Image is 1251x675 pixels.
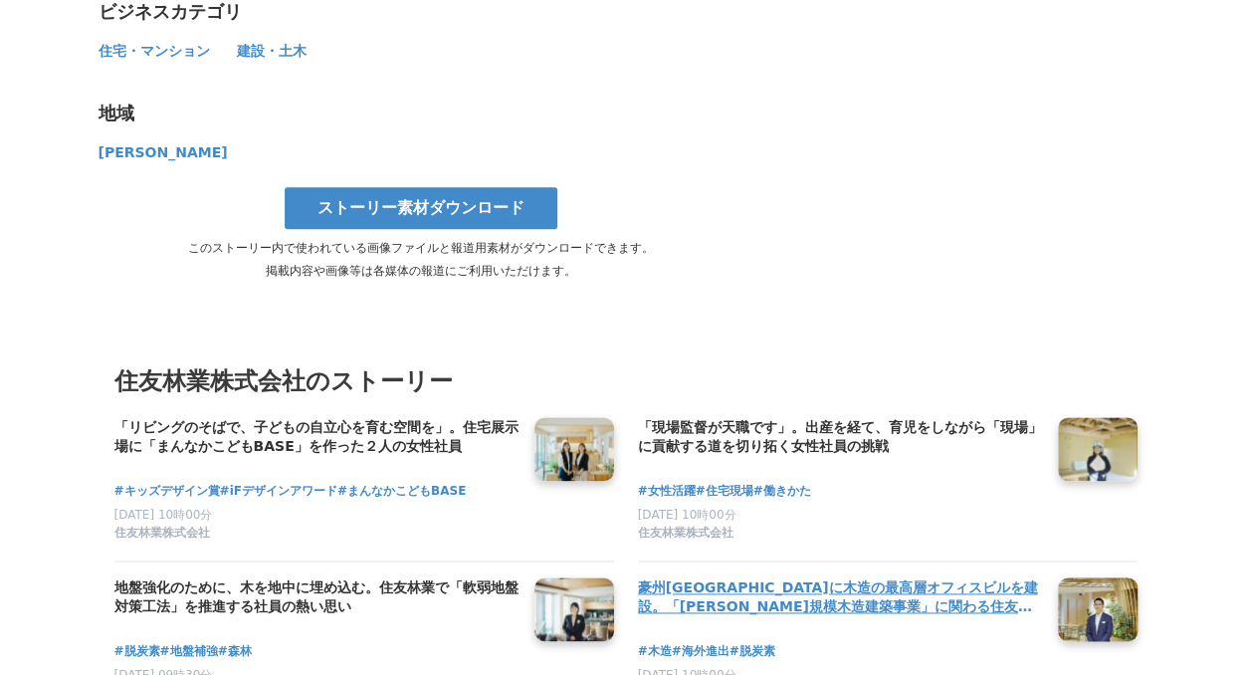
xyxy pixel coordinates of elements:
[114,417,519,459] a: 「リビングのそばで、子どもの自立心を育む空間を」。住宅展示場に「まんなかこどもBASE」を作った２人の女性社員
[638,577,1042,619] a: 豪州[GEOGRAPHIC_DATA]に木造の最高層オフィスビルを建設。「[PERSON_NAME]規模木造建築事業」に関わる住友林業社員のキャリアと展望
[114,525,519,545] a: 住友林業株式会社
[696,482,753,501] a: #住宅現場
[753,482,811,501] a: #働きかた
[114,525,210,542] span: 住友林業株式会社
[99,148,228,159] a: [PERSON_NAME]
[638,577,1042,618] h4: 豪州[GEOGRAPHIC_DATA]に木造の最高層オフィスビルを建設。「[PERSON_NAME]規模木造建築事業」に関わる住友林業社員のキャリアと展望
[114,577,519,618] h4: 地盤強化のために、木を地中に埋め込む。住友林業で「軟弱地盤対策工法」を推進する社員の熱い思い
[114,577,519,619] a: 地盤強化のために、木を地中に埋め込む。住友林業で「軟弱地盤対策工法」を推進する社員の熱い思い
[114,362,1138,400] h3: 住友林業株式会社のストーリー
[237,43,307,59] span: 建設・土木
[114,482,220,501] a: #キッズデザイン賞
[99,237,743,281] p: このストーリー内で使われている画像ファイルと報道用素材がダウンロードできます。 掲載内容や画像等は各媒体の報道にご利用いただけます。
[220,482,337,501] a: #iFデザインアワード
[337,482,466,501] a: #まんなかこどもBASE
[237,47,307,58] a: 建設・土木
[218,642,252,661] a: #森林
[638,417,1042,458] h4: 「現場監督が天職です」。出産を経て、育児をしながら「現場」に貢献する道を切り拓く女性社員の挑戦
[114,642,160,661] a: #脱炭素
[114,417,519,458] h4: 「リビングのそばで、子どもの自立心を育む空間を」。住宅展示場に「まんなかこどもBASE」を作った２人の女性社員
[99,102,735,125] div: 地域
[638,525,1042,545] a: 住友林業株式会社
[638,525,733,542] span: 住友林業株式会社
[638,642,672,661] a: #木造
[672,642,730,661] a: #海外進出
[730,642,775,661] a: #脱炭素
[160,642,218,661] a: #地盤補強
[638,417,1042,459] a: 「現場監督が天職です」。出産を経て、育児をしながら「現場」に貢献する道を切り拓く女性社員の挑戦
[99,144,228,160] span: [PERSON_NAME]
[285,187,557,229] a: ストーリー素材ダウンロード
[114,508,213,522] span: [DATE] 10時00分
[99,47,213,58] a: 住宅・マンション
[99,43,210,59] span: 住宅・マンション
[638,508,736,522] span: [DATE] 10時00分
[638,482,696,501] a: #女性活躍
